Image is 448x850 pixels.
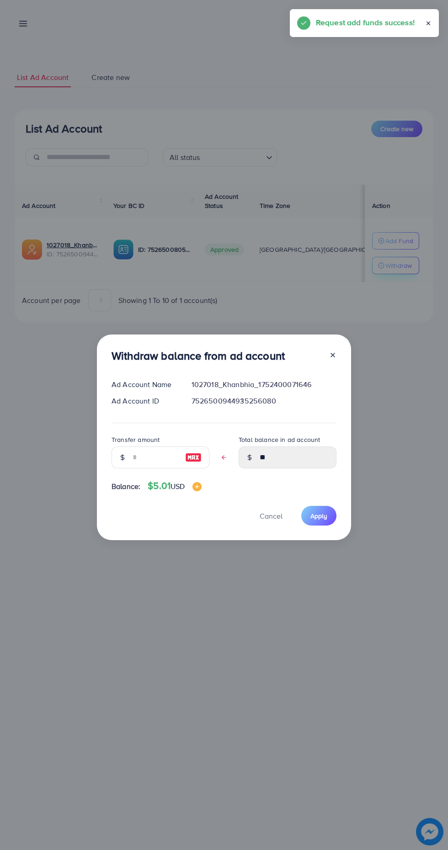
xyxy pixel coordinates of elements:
[112,435,160,444] label: Transfer amount
[301,506,336,526] button: Apply
[192,482,202,491] img: image
[185,452,202,463] img: image
[260,511,283,521] span: Cancel
[148,480,201,492] h4: $5.01
[112,349,285,362] h3: Withdraw balance from ad account
[171,481,185,491] span: USD
[248,506,294,526] button: Cancel
[316,16,415,28] h5: Request add funds success!
[184,379,344,390] div: 1027018_Khanbhia_1752400071646
[239,435,320,444] label: Total balance in ad account
[112,481,140,492] span: Balance:
[310,511,327,521] span: Apply
[184,396,344,406] div: 7526500944935256080
[104,379,184,390] div: Ad Account Name
[104,396,184,406] div: Ad Account ID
